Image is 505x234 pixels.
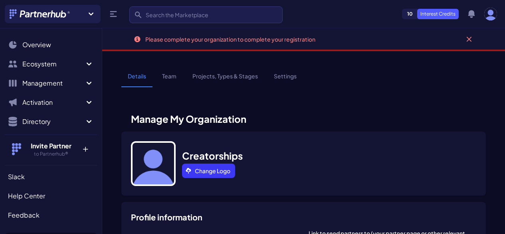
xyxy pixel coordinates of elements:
[402,9,418,19] span: 10
[484,8,497,20] img: user photo
[156,72,183,87] a: Team
[145,35,315,43] div: Please complete your organization to complete your registration
[121,112,486,125] h1: Manage My Organization
[22,59,84,69] span: Ecosystem
[186,72,264,87] a: Projects, Types & Stages
[267,72,303,87] a: Settings
[25,151,77,157] h5: to Partnerhub®
[25,141,77,151] h4: Invite Partner
[22,40,51,50] span: Overview
[131,141,176,186] img: Jese picture
[5,207,97,223] a: Feedback
[22,98,84,107] span: Activation
[8,172,25,182] span: Slack
[5,37,97,53] a: Overview
[22,117,84,126] span: Directory
[5,56,97,72] button: Ecosystem
[5,169,97,185] a: Slack
[5,134,97,164] button: Invite Partner to Partnerhub® +
[129,6,283,23] input: Search the Marketplace
[5,75,97,91] button: Management
[463,33,475,46] button: Close
[5,94,97,110] button: Activation
[10,9,71,19] img: Partnerhub® Logo
[8,191,45,201] span: Help Center
[5,188,97,204] a: Help Center
[417,9,459,19] p: Interest Credits
[121,72,152,87] a: Details
[77,141,94,154] p: +
[402,9,459,19] a: 10Interest Credits
[182,164,235,178] a: Change Logo
[8,210,40,220] span: Feedback
[5,114,97,130] button: Directory
[22,78,84,88] span: Management
[131,212,476,223] h3: Profile information
[182,149,243,162] h3: Creatorships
